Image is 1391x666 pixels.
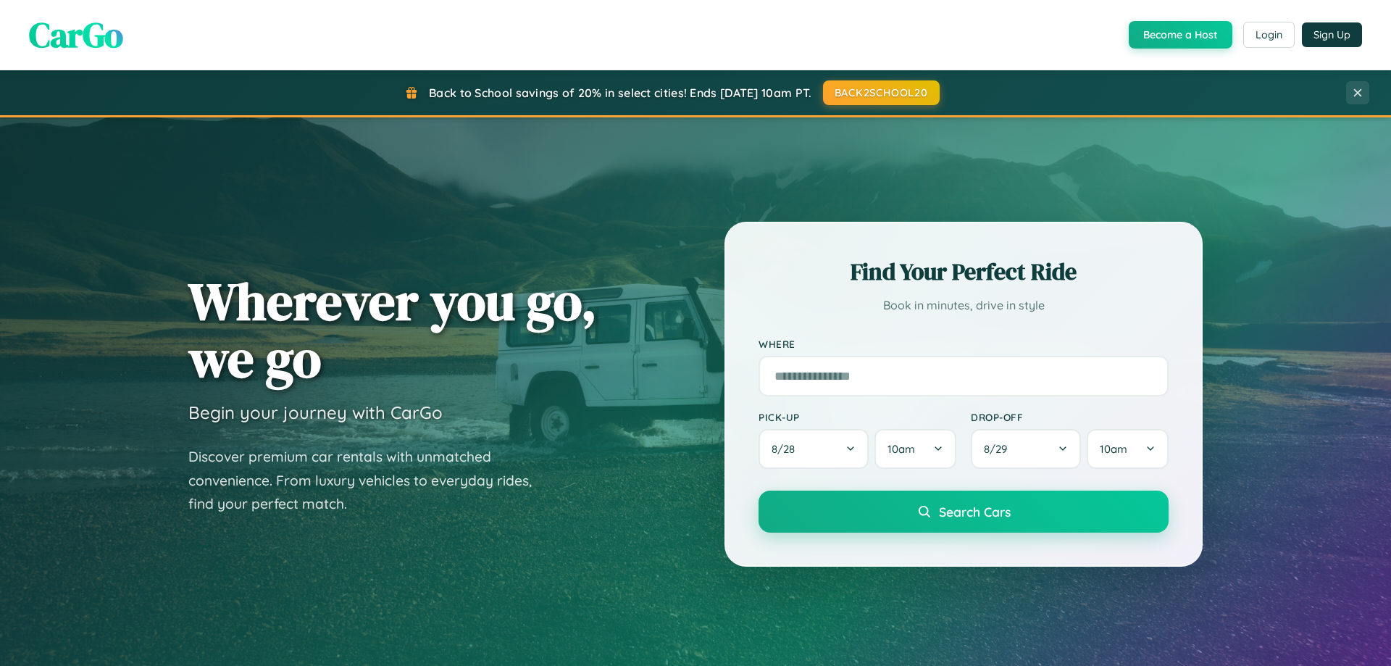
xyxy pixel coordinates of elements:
label: Pick-up [759,411,956,423]
button: 8/28 [759,429,869,469]
button: Become a Host [1129,21,1232,49]
button: 8/29 [971,429,1081,469]
button: 10am [874,429,956,469]
button: Login [1243,22,1295,48]
button: Sign Up [1302,22,1362,47]
label: Drop-off [971,411,1169,423]
span: Back to School savings of 20% in select cities! Ends [DATE] 10am PT. [429,86,811,100]
span: CarGo [29,11,123,59]
button: 10am [1087,429,1169,469]
h1: Wherever you go, we go [188,272,597,387]
span: 8 / 29 [984,442,1014,456]
button: Search Cars [759,491,1169,533]
span: 8 / 28 [772,442,802,456]
h3: Begin your journey with CarGo [188,401,443,423]
span: 10am [1100,442,1127,456]
button: BACK2SCHOOL20 [823,80,940,105]
span: Search Cars [939,504,1011,520]
p: Discover premium car rentals with unmatched convenience. From luxury vehicles to everyday rides, ... [188,445,551,516]
p: Book in minutes, drive in style [759,295,1169,316]
label: Where [759,338,1169,350]
span: 10am [887,442,915,456]
h2: Find Your Perfect Ride [759,256,1169,288]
